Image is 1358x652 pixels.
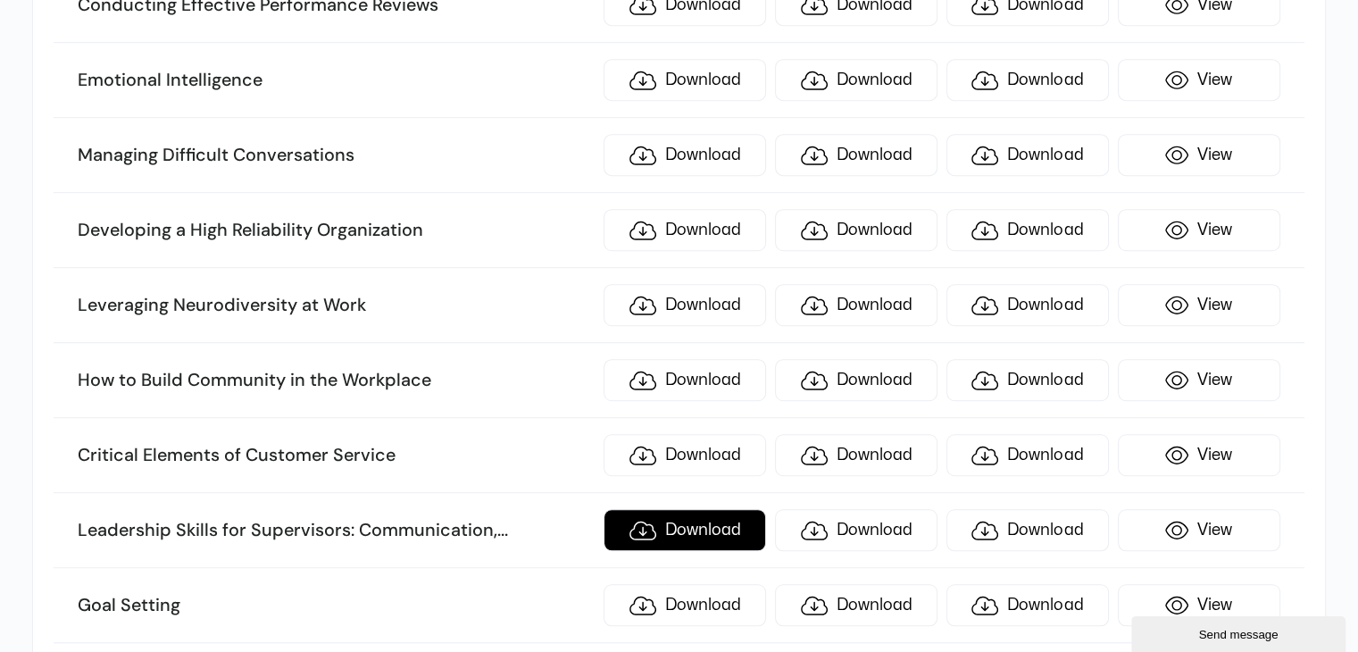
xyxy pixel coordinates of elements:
[604,434,766,476] a: Download
[1118,434,1280,476] a: View
[946,509,1109,551] a: Download
[604,584,766,626] a: Download
[604,59,766,101] a: Download
[946,284,1109,326] a: Download
[775,284,937,326] a: Download
[775,434,937,476] a: Download
[604,509,766,551] a: Download
[946,359,1109,401] a: Download
[1118,209,1280,251] a: View
[78,594,595,617] h3: Goal Setting
[1118,509,1280,551] a: View
[775,359,937,401] a: Download
[78,69,595,92] h3: Emotional Intelligence
[78,219,595,242] h3: Developing a High Reliability Organization
[78,369,595,392] h3: How to Build Community in the Workplace
[497,518,508,541] span: ...
[946,134,1109,176] a: Download
[604,209,766,251] a: Download
[604,359,766,401] a: Download
[604,134,766,176] a: Download
[1118,134,1280,176] a: View
[1131,613,1349,652] iframe: chat widget
[1118,284,1280,326] a: View
[775,209,937,251] a: Download
[78,294,595,317] h3: Leveraging Neurodiversity at Work
[775,59,937,101] a: Download
[946,434,1109,476] a: Download
[1118,59,1280,101] a: View
[775,584,937,626] a: Download
[946,59,1109,101] a: Download
[78,444,595,467] h3: Critical Elements of Customer Service
[78,519,595,542] h3: Leadership Skills for Supervisors: Communication,
[1118,359,1280,401] a: View
[946,209,1109,251] a: Download
[775,509,937,551] a: Download
[604,284,766,326] a: Download
[775,134,937,176] a: Download
[1118,584,1280,626] a: View
[78,144,595,167] h3: Managing Difficult Conversations
[946,584,1109,626] a: Download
